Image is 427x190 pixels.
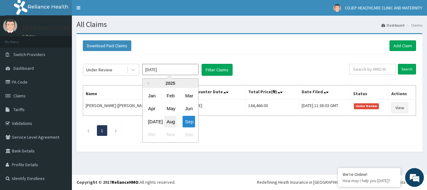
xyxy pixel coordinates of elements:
[202,64,233,76] button: Filter Claims
[246,85,299,100] th: Total Price(₦)
[3,19,17,33] img: User Image
[398,64,416,74] input: Search
[183,116,195,127] div: Choose September 2025
[183,90,195,101] div: Choose March 2025
[146,90,158,101] div: Choose January 2025
[343,178,396,183] p: How may I help you today?
[83,85,188,100] th: Name
[3,125,119,147] textarea: Type your message and hit 'Enter'
[143,79,198,88] div: 2025
[13,65,34,71] span: Dashboard
[33,35,105,43] div: Chat with us now
[146,116,158,127] div: Choose July 2025
[143,89,198,141] div: month 2025-09
[146,103,158,115] div: Choose April 2025
[164,103,177,115] div: Choose May 2025
[246,100,299,116] td: 144,466.00
[103,3,118,18] div: Minimize live chat window
[12,31,25,47] img: d_794563401_company_1708531726252_794563401
[146,82,149,85] button: Previous Year
[350,85,389,100] th: Status
[13,107,25,112] span: Tariffs
[299,100,350,116] td: [DATE] 11:38:03 GMT
[391,102,408,113] a: View
[389,40,416,51] a: Add Claim
[333,4,341,12] img: User Image
[22,34,37,39] a: Online
[13,93,26,99] span: Claims
[83,40,131,51] button: Download Paid Claims
[349,64,396,74] input: Search by HMO ID
[164,90,177,101] div: Choose February 2025
[257,179,422,185] div: Redefining Heath Insurance in [GEOGRAPHIC_DATA] using Telemedicine and Data Science!
[112,179,138,185] a: RelianceHMO
[83,100,188,116] td: [PERSON_NAME] ([PERSON_NAME]/10028/c)
[405,23,422,28] li: Claims
[22,25,127,31] p: COJEP HEALTHCARE CLINIC AND MATERNITY
[183,103,195,115] div: Choose June 2025
[389,85,416,100] th: Actions
[13,52,45,57] span: Switch Providers
[354,103,379,109] span: Under Review
[142,64,198,75] input: Select Month and Year
[164,116,177,127] div: Choose August 2025
[343,172,396,177] div: We're Online!
[86,67,112,73] div: Under Review
[77,20,422,28] h1: All Claims
[87,128,90,133] a: Previous page
[72,174,427,190] footer: All rights reserved.
[101,128,103,133] a: Page 1 is your current page
[114,128,117,133] a: Next page
[36,56,86,119] span: We're online!
[345,5,422,11] span: COJEP HEALTHCARE CLINIC AND MATERNITY
[381,23,404,28] a: Dashboard
[77,179,140,185] strong: Copyright © 2017 .
[299,85,350,100] th: Date Filed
